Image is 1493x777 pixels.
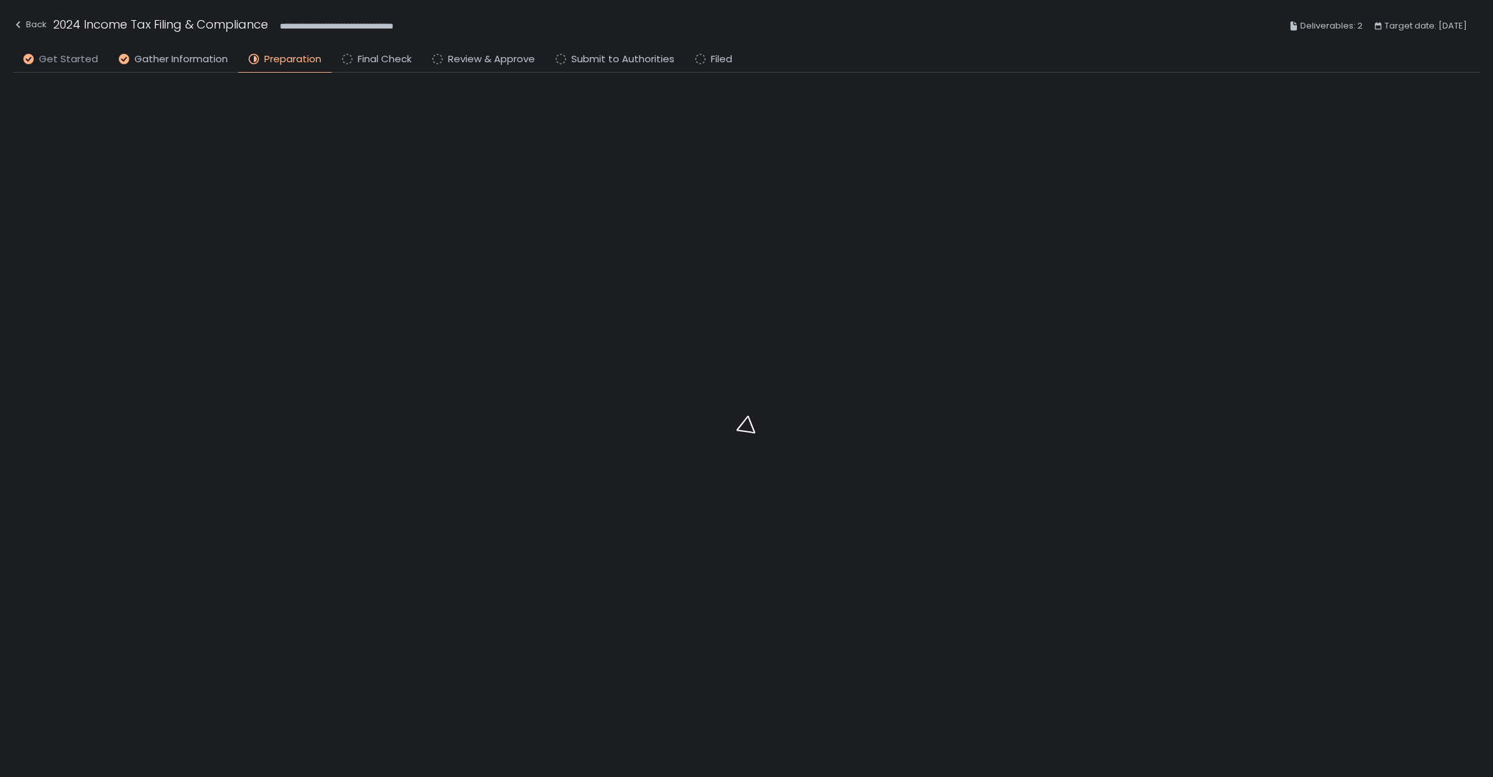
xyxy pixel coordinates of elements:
[571,52,674,67] span: Submit to Authorities
[264,52,321,67] span: Preparation
[448,52,535,67] span: Review & Approve
[13,16,47,37] button: Back
[1300,18,1363,34] span: Deliverables: 2
[711,52,732,67] span: Filed
[134,52,228,67] span: Gather Information
[13,17,47,32] div: Back
[1385,18,1467,34] span: Target date: [DATE]
[358,52,412,67] span: Final Check
[39,52,98,67] span: Get Started
[53,16,268,33] h1: 2024 Income Tax Filing & Compliance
